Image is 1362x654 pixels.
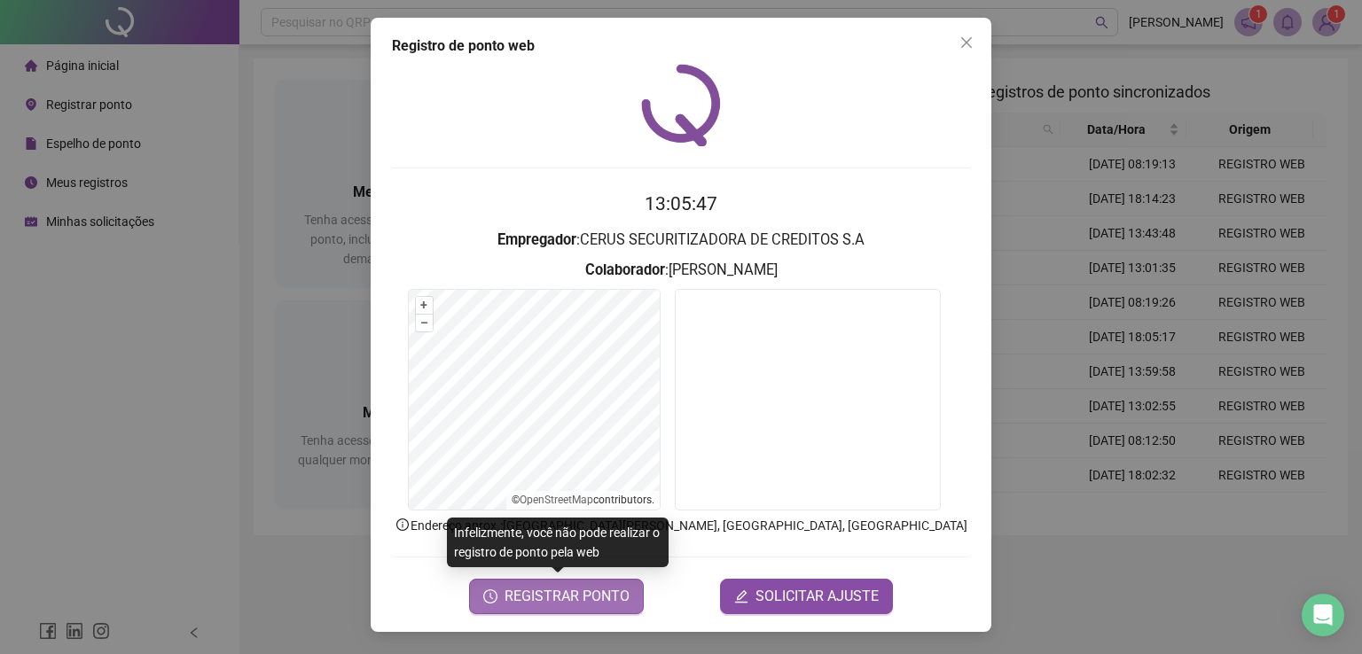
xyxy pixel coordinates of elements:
span: clock-circle [483,589,497,603]
button: – [416,315,433,331]
button: Close [952,28,981,57]
button: editSOLICITAR AJUSTE [720,579,893,614]
span: info-circle [395,517,411,533]
strong: Colaborador [585,261,665,278]
a: OpenStreetMap [520,494,593,506]
button: REGISTRAR PONTO [469,579,644,614]
p: Endereço aprox. : [GEOGRAPHIC_DATA][PERSON_NAME], [GEOGRAPHIC_DATA], [GEOGRAPHIC_DATA] [392,516,970,535]
span: edit [734,589,748,603]
div: Open Intercom Messenger [1302,594,1344,636]
button: + [416,297,433,314]
strong: Empregador [497,231,576,248]
div: Infelizmente, você não pode realizar o registro de ponto pela web [447,518,669,567]
span: REGISTRAR PONTO [505,586,630,607]
span: close [959,35,974,50]
span: SOLICITAR AJUSTE [755,586,879,607]
img: QRPoint [641,64,721,146]
div: Registro de ponto web [392,35,970,57]
time: 13:05:47 [645,193,717,214]
h3: : [PERSON_NAME] [392,259,970,282]
h3: : CERUS SECURITIZADORA DE CREDITOS S.A [392,229,970,252]
li: © contributors. [512,494,654,506]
